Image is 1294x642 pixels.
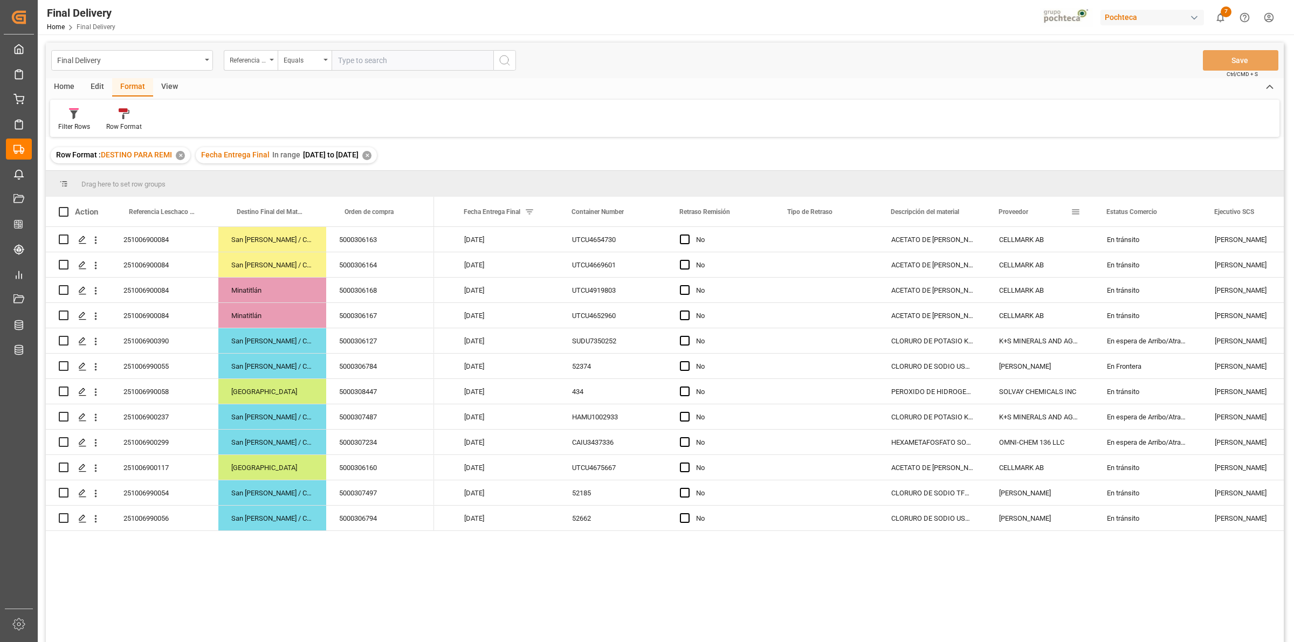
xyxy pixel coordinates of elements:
div: 251006990056 [111,506,218,530]
div: 251006990055 [111,354,218,378]
div: 5000306168 [326,278,434,302]
div: 251006900237 [111,404,218,429]
div: Equals [284,53,320,65]
div: ACETATO DE [PERSON_NAME] IMP GR (56874) [878,227,986,252]
div: En tránsito [1094,227,1202,252]
div: Row Format [106,122,142,132]
div: ACETATO DE [PERSON_NAME] IMP GR (56874) [878,252,986,277]
div: No [696,405,762,430]
span: Drag here to set row groups [81,180,166,188]
div: SUDU7350252 [559,328,667,353]
div: ✕ [362,151,371,160]
div: CLORURO DE POTASIO KALI USP S-25 KG [878,404,986,429]
div: No [696,379,762,404]
div: Press SPACE to select this row. [46,480,434,506]
div: Press SPACE to select this row. [46,227,434,252]
div: CELLMARK AB [986,455,1094,480]
button: open menu [224,50,278,71]
span: Fecha Entrega Final [464,208,520,216]
div: [DATE] [451,252,559,277]
div: 52374 [559,354,667,378]
div: Final Delivery [47,5,115,21]
span: DESTINO PARA REMI [101,150,172,159]
span: Tipo de Retraso [787,208,832,216]
button: Pochteca [1100,7,1208,27]
div: [PERSON_NAME] [986,480,1094,505]
div: Press SPACE to select this row. [46,328,434,354]
div: 251006990058 [111,379,218,404]
div: En Frontera [1094,354,1202,378]
div: Press SPACE to select this row. [46,430,434,455]
span: Row Format : [56,150,101,159]
div: UTCU4919803 [559,278,667,302]
div: CELLMARK AB [986,227,1094,252]
div: [PERSON_NAME] [986,354,1094,378]
div: [DATE] [451,506,559,530]
div: Press SPACE to select this row. [46,354,434,379]
span: Ctrl/CMD + S [1227,70,1258,78]
div: UTCU4675667 [559,455,667,480]
div: Press SPACE to select this row. [46,252,434,278]
div: OMNI-CHEM 136 LLC [986,430,1094,454]
div: 5000306784 [326,354,434,378]
div: No [696,430,762,455]
div: SOLVAY CHEMICALS INC [986,379,1094,404]
div: No [696,329,762,354]
div: 5000308447 [326,379,434,404]
div: Minatitlán [218,278,326,302]
div: CELLMARK AB [986,252,1094,277]
div: San [PERSON_NAME] / CDMX [218,506,326,530]
div: [DATE] [451,430,559,454]
div: CLORURO DE POTASIO KALISEL U SAC-25 KG [878,328,986,353]
button: open menu [51,50,213,71]
div: [DATE] [451,404,559,429]
div: En tránsito [1094,480,1202,505]
div: 251006900084 [111,303,218,328]
a: Home [47,23,65,31]
div: Minatitlán [218,303,326,328]
div: 5000306127 [326,328,434,353]
div: HAMU1002933 [559,404,667,429]
div: No [696,455,762,480]
div: 5000306167 [326,303,434,328]
div: 251006900084 [111,278,218,302]
span: Container Number [572,208,624,216]
span: 7 [1221,6,1231,17]
div: View [153,78,186,96]
div: CLORURO DE SODIO USP HUT 22.68 KG SAC TR [878,354,986,378]
div: En tránsito [1094,506,1202,530]
span: In range [272,150,300,159]
span: Estatus Comercio [1106,208,1157,216]
div: [DATE] [451,303,559,328]
div: ACETATO DE [PERSON_NAME] IMP GR (56874) [878,455,986,480]
div: Edit [82,78,112,96]
div: En tránsito [1094,278,1202,302]
span: Destino Final del Material [237,208,304,216]
div: En tránsito [1094,379,1202,404]
div: CELLMARK AB [986,303,1094,328]
div: [DATE] [451,328,559,353]
div: UTCU4652960 [559,303,667,328]
div: CAIU3437336 [559,430,667,454]
button: search button [493,50,516,71]
div: No [696,354,762,379]
div: 5000307497 [326,480,434,505]
div: En tránsito [1094,252,1202,277]
div: HEXAMETAFOSFATO SODIO TEC IMP S-25 KG [878,430,986,454]
div: ACETATO DE [PERSON_NAME] IMP GR (56874) [878,278,986,302]
div: En espera de Arribo/Atraque [1094,404,1202,429]
button: Help Center [1233,5,1257,30]
div: No [696,303,762,328]
div: No [696,278,762,303]
div: 5000307234 [326,430,434,454]
div: San [PERSON_NAME] / CDMX [218,354,326,378]
div: K+S MINERALS AND AGRICULTURE GMBH [986,404,1094,429]
div: San [PERSON_NAME] / CDMX [218,252,326,277]
input: Type to search [332,50,493,71]
div: En espera de Arribo/Atraque [1094,328,1202,353]
div: ✕ [176,151,185,160]
div: Action [75,207,98,217]
span: Fecha Entrega Final [201,150,270,159]
div: San [PERSON_NAME] / CDMX [218,480,326,505]
button: Save [1203,50,1278,71]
